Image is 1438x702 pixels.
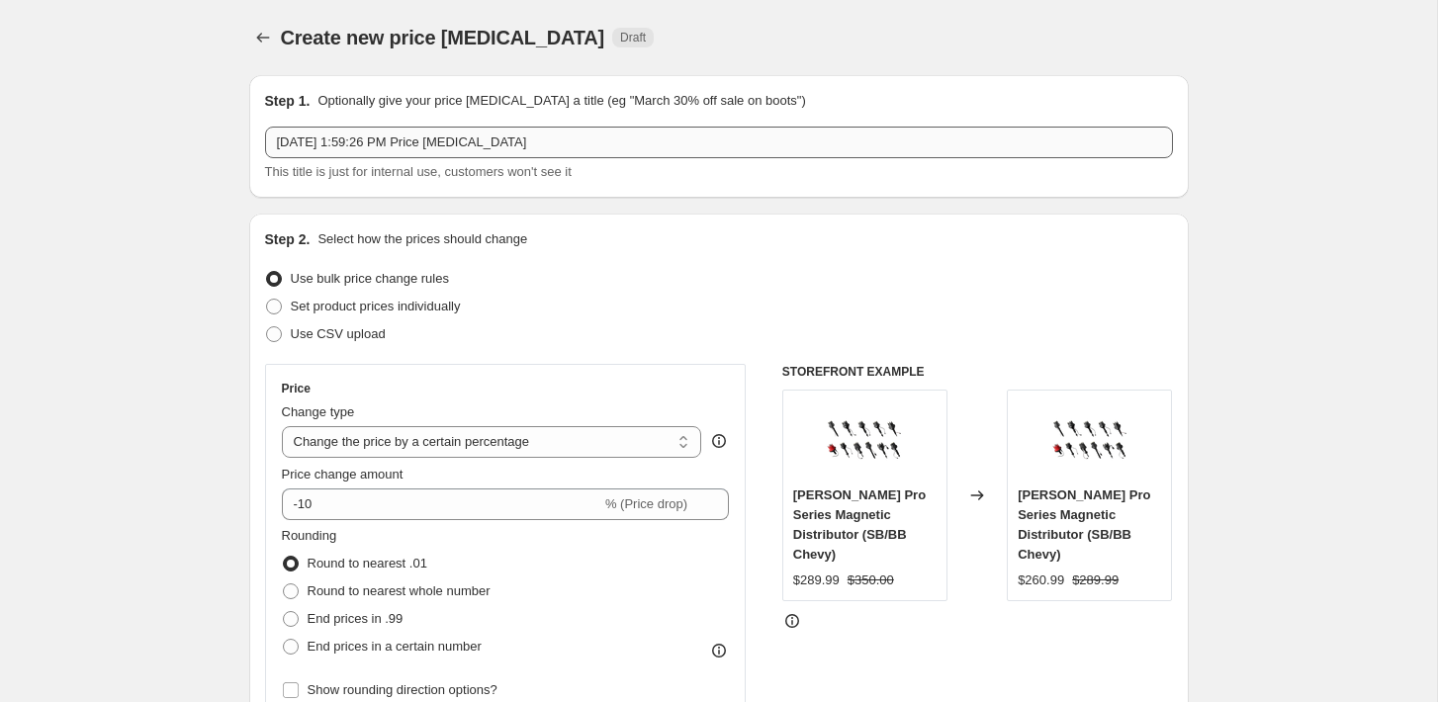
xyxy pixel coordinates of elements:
[308,682,497,697] span: Show rounding direction options?
[1018,487,1150,562] span: [PERSON_NAME] Pro Series Magnetic Distributor (SB/BB Chevy)
[281,27,605,48] span: Create new price [MEDICAL_DATA]
[308,611,404,626] span: End prices in .99
[1018,570,1064,590] div: $260.99
[291,299,461,313] span: Set product prices individually
[1050,400,1129,480] img: black-jack-pro-distributor-1171391036_80x.webp
[317,91,805,111] p: Optionally give your price [MEDICAL_DATA] a title (eg "March 30% off sale on boots")
[308,639,482,654] span: End prices in a certain number
[793,570,840,590] div: $289.99
[282,488,601,520] input: -15
[282,528,337,543] span: Rounding
[282,404,355,419] span: Change type
[291,271,449,286] span: Use bulk price change rules
[317,229,527,249] p: Select how the prices should change
[265,91,311,111] h2: Step 1.
[825,400,904,480] img: black-jack-pro-distributor-1171391036_80x.webp
[265,127,1173,158] input: 30% off holiday sale
[308,556,427,570] span: Round to nearest .01
[282,467,404,482] span: Price change amount
[1072,570,1119,590] strike: $289.99
[793,487,926,562] span: [PERSON_NAME] Pro Series Magnetic Distributor (SB/BB Chevy)
[265,229,311,249] h2: Step 2.
[605,496,687,511] span: % (Price drop)
[265,164,572,179] span: This title is just for internal use, customers won't see it
[308,583,491,598] span: Round to nearest whole number
[282,381,311,396] h3: Price
[291,326,386,341] span: Use CSV upload
[620,30,646,45] span: Draft
[782,364,1173,380] h6: STOREFRONT EXAMPLE
[249,24,277,51] button: Price change jobs
[709,431,729,451] div: help
[848,570,894,590] strike: $350.00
